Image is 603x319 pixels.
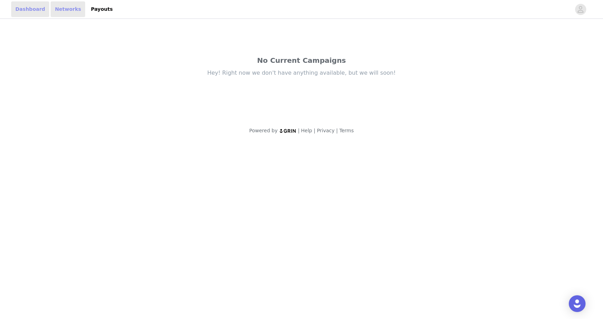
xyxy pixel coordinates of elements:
[317,128,335,133] a: Privacy
[339,128,353,133] a: Terms
[577,4,584,15] div: avatar
[11,1,49,17] a: Dashboard
[314,128,315,133] span: |
[249,128,277,133] span: Powered by
[155,69,448,77] div: Hey! Right now we don't have anything available, but we will soon!
[298,128,300,133] span: |
[279,128,297,133] img: logo
[301,128,312,133] a: Help
[569,295,586,312] div: Open Intercom Messenger
[51,1,85,17] a: Networks
[336,128,338,133] span: |
[155,55,448,66] div: No Current Campaigns
[87,1,117,17] a: Payouts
